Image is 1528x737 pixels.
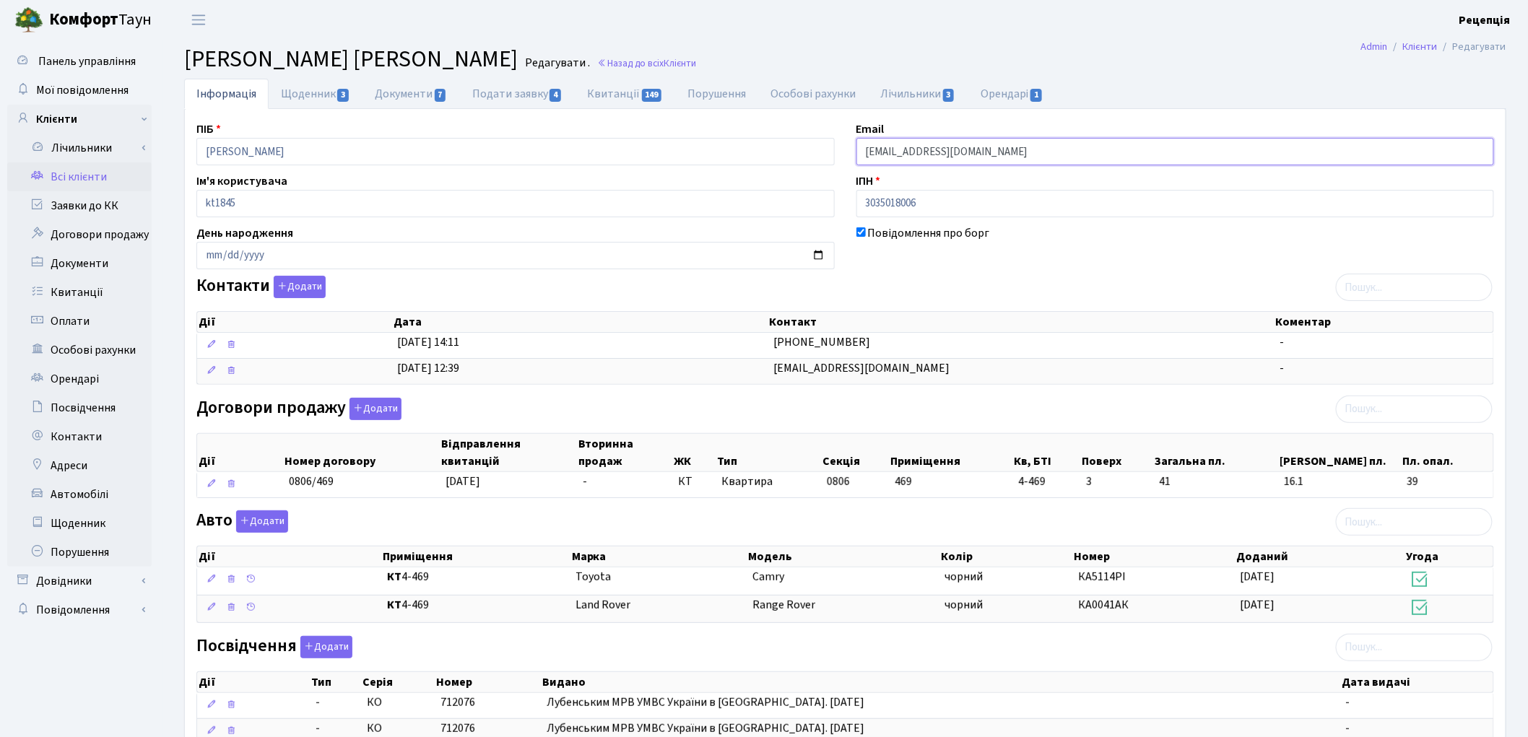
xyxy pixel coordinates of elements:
[387,569,565,585] span: 4-469
[1235,546,1405,567] th: Доданий
[747,546,939,567] th: Модель
[184,43,518,76] span: [PERSON_NAME] [PERSON_NAME]
[577,434,672,471] th: Вторинна продаж
[716,434,821,471] th: Тип
[1241,569,1275,585] span: [DATE]
[547,694,864,710] span: Лубенським МРВ УМВС України в [GEOGRAPHIC_DATA]. [DATE]
[1403,39,1438,54] a: Клієнти
[895,474,912,489] span: 469
[7,162,152,191] a: Всі клієнти
[7,393,152,422] a: Посвідчення
[233,508,288,533] a: Додати
[316,694,355,711] span: -
[759,79,869,109] a: Особові рахунки
[7,509,152,538] a: Щоденник
[773,334,870,350] span: [PHONE_NUMBER]
[184,79,269,109] a: Інформація
[7,307,152,336] a: Оплати
[945,569,984,585] span: чорний
[38,53,136,69] span: Панель управління
[269,79,363,109] a: Щоденник
[49,8,118,31] b: Комфорт
[821,434,889,471] th: Секція
[1018,474,1075,490] span: 4-469
[7,480,152,509] a: Автомобілі
[1336,274,1493,301] input: Пошук...
[7,365,152,393] a: Орендарі
[446,474,480,489] span: [DATE]
[197,312,392,332] th: Дії
[869,79,968,109] a: Лічильники
[7,278,152,307] a: Квитанції
[1336,508,1493,536] input: Пошук...
[196,636,352,658] label: Посвідчення
[440,720,475,736] span: 712076
[381,546,570,567] th: Приміщення
[350,398,401,420] button: Договори продажу
[1340,32,1528,62] nav: breadcrumb
[1346,720,1350,736] span: -
[367,694,382,710] span: КО
[678,474,709,490] span: КТ
[1072,546,1235,567] th: Номер
[597,56,696,70] a: Назад до всіхКлієнти
[392,312,768,332] th: Дата
[939,546,1073,567] th: Колір
[1280,334,1285,350] span: -
[435,672,541,692] th: Номер
[1336,634,1493,661] input: Пошук...
[297,633,352,658] a: Додати
[289,474,334,489] span: 0806/469
[542,672,1341,692] th: Видано
[1086,474,1147,490] span: 3
[642,89,662,102] span: 149
[827,474,850,489] span: 0806
[181,8,217,32] button: Переключити навігацію
[1407,474,1488,490] span: 39
[398,334,460,350] span: [DATE] 14:11
[197,434,283,471] th: Дії
[7,76,152,105] a: Мої повідомлення
[752,569,784,585] span: Camry
[1340,672,1493,692] th: Дата видачі
[435,89,446,102] span: 7
[196,173,287,190] label: Ім'я користувача
[773,360,950,376] span: [EMAIL_ADDRESS][DOMAIN_NAME]
[196,276,326,298] label: Контакти
[7,105,152,134] a: Клієнти
[1078,569,1126,585] span: КА5114РІ
[868,224,990,242] label: Повідомлення про борг
[1459,12,1511,28] b: Рецепція
[197,546,381,567] th: Дії
[856,173,881,190] label: ІПН
[889,434,1012,471] th: Приміщення
[7,422,152,451] a: Контакти
[337,89,349,102] span: 3
[1275,312,1494,332] th: Коментар
[197,672,310,692] th: Дії
[7,451,152,480] a: Адреси
[363,79,459,109] a: Документи
[7,47,152,76] a: Панель управління
[14,6,43,35] img: logo.png
[1336,396,1493,423] input: Пошук...
[7,567,152,596] a: Довідники
[270,274,326,299] a: Додати
[1154,434,1279,471] th: Загальна пл.
[1241,597,1275,613] span: [DATE]
[440,434,577,471] th: Відправлення квитанцій
[1279,434,1402,471] th: [PERSON_NAME] пл.
[236,510,288,533] button: Авто
[968,79,1056,109] a: Орендарі
[17,134,152,162] a: Лічильники
[7,596,152,624] a: Повідомлення
[1346,694,1350,710] span: -
[1459,12,1511,29] a: Рецепція
[676,79,759,109] a: Порушення
[576,597,631,613] span: Land Rover
[1078,597,1129,613] span: КА0041АК
[768,312,1275,332] th: Контакт
[1438,39,1506,55] li: Редагувати
[7,249,152,278] a: Документи
[547,720,864,736] span: Лубенським МРВ УМВС України в [GEOGRAPHIC_DATA]. [DATE]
